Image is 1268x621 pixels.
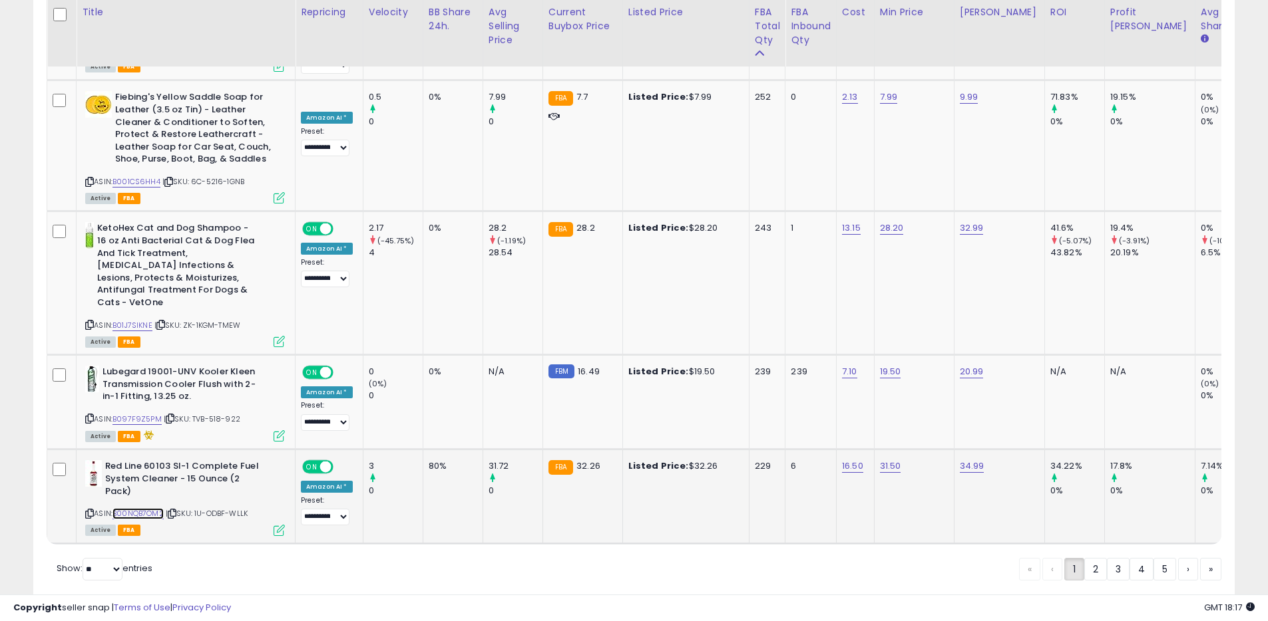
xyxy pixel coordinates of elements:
div: $32.26 [628,460,739,472]
span: › [1187,562,1189,576]
a: 4 [1130,558,1154,580]
i: hazardous material [140,430,154,439]
div: 0% [1201,116,1255,128]
span: All listings currently available for purchase on Amazon [85,61,116,72]
a: Privacy Policy [172,601,231,614]
span: 16.49 [578,365,600,378]
small: FBA [548,222,573,237]
div: 0% [1201,366,1255,378]
div: Cost [842,5,869,19]
div: Title [82,5,290,19]
div: 4 [369,247,423,259]
div: Amazon AI * [301,243,353,255]
small: (0%) [369,378,387,389]
div: $7.99 [628,91,739,103]
div: ROI [1050,5,1099,19]
b: Fiebing's Yellow Saddle Soap for Leather (3.5 oz Tin) - Leather Cleaner & Conditioner to Soften, ... [115,91,277,168]
span: Show: entries [57,562,152,574]
small: (-45.75%) [377,235,414,246]
span: | SKU: 1U-ODBF-WLLK [166,508,248,519]
div: 34.22% [1050,460,1104,472]
b: KetoHex Cat and Dog Shampoo - 16 oz Anti Bacterial Cat & Dog Flea And Tick Treatment, [MEDICAL_DA... [97,222,259,312]
img: 41wY0SB+DWL._SL40_.jpg [85,91,112,118]
div: 19.15% [1110,91,1195,103]
a: 31.50 [880,459,901,473]
div: Amazon AI * [301,481,353,493]
div: Profit [PERSON_NAME] [1110,5,1189,33]
div: 0% [1201,222,1255,234]
span: FBA [118,193,140,204]
div: Avg Selling Price [489,5,537,47]
span: | SKU: 6C-5216-1GNB [162,176,244,187]
div: $19.50 [628,366,739,378]
span: OFF [331,367,353,378]
div: Avg BB Share [1201,5,1249,33]
div: 0% [1201,91,1255,103]
div: ASIN: [85,460,285,534]
div: N/A [1110,366,1185,378]
span: FBA [118,525,140,536]
div: 0 [369,116,423,128]
div: 80% [429,460,473,472]
span: 2025-10-6 18:17 GMT [1204,601,1255,614]
div: ASIN: [85,91,285,202]
div: 0 [489,485,542,497]
img: 41lT6bzHgES._SL40_.jpg [85,366,99,392]
span: All listings currently available for purchase on Amazon [85,525,116,536]
div: [PERSON_NAME] [960,5,1039,19]
div: ASIN: [85,222,285,346]
a: B097F9Z5PM [112,414,162,425]
a: 1 [1064,558,1084,580]
b: Lubegard 19001-UNV Kooler Kleen Transmission Cooler Flush with 2-in-1 Fitting, 13.25 oz. [103,366,264,406]
div: 229 [755,460,775,472]
div: Preset: [301,127,353,157]
span: OFF [331,461,353,473]
b: Listed Price: [628,365,689,378]
a: 20.99 [960,365,984,378]
small: (0%) [1201,378,1219,389]
img: 31ilQYpqicL._SL40_.jpg [85,222,94,249]
a: 7.99 [880,90,898,104]
strong: Copyright [13,601,62,614]
div: N/A [489,366,532,378]
div: 0% [1201,390,1255,402]
b: Listed Price: [628,459,689,472]
small: (-100%) [1209,235,1240,246]
div: Min Price [880,5,949,19]
div: 6 [791,460,826,472]
div: 7.99 [489,91,542,103]
div: 0% [1110,485,1195,497]
a: 3 [1107,558,1130,580]
div: BB Share 24h. [429,5,477,33]
a: 28.20 [880,221,904,235]
a: Terms of Use [114,601,170,614]
small: (0%) [1201,104,1219,115]
div: 19.4% [1110,222,1195,234]
a: 5 [1154,558,1176,580]
small: Avg BB Share. [1201,33,1209,45]
span: | SKU: TVB-518-922 [164,414,240,424]
a: 34.99 [960,459,984,473]
div: Preset: [301,258,353,288]
small: (-5.07%) [1059,235,1092,246]
small: (-3.91%) [1119,235,1150,246]
a: 13.15 [842,221,861,235]
div: 0% [1050,485,1104,497]
div: 2.17 [369,222,423,234]
a: 2 [1084,558,1107,580]
div: 20.19% [1110,247,1195,259]
div: 0.5 [369,91,423,103]
div: 0 [369,485,423,497]
a: 32.99 [960,221,984,235]
div: N/A [1050,366,1094,378]
div: Preset: [301,401,353,431]
a: 9.99 [960,90,978,104]
a: B001CS6HH4 [112,176,160,187]
div: 28.2 [489,222,542,234]
b: Red Line 60103 SI-1 Complete Fuel System Cleaner - 15 Ounce (2 Pack) [105,460,267,501]
span: FBA [118,336,140,348]
div: 0% [429,222,473,234]
div: $28.20 [628,222,739,234]
span: ON [304,367,320,378]
span: 28.2 [576,221,595,234]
